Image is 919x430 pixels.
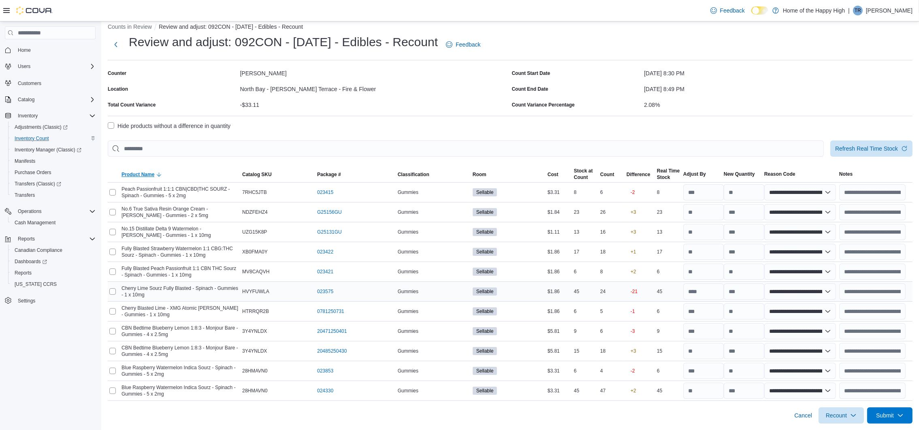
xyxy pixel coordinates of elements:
div: Gummies [396,287,471,296]
button: Refresh Real Time Stock [830,140,913,157]
div: 9 [572,326,599,336]
span: Sellable [476,248,494,255]
span: Sellable [473,228,497,236]
a: 024330 [317,387,333,394]
a: Dashboards [8,256,99,267]
span: Operations [15,206,96,216]
div: 45 [572,287,599,296]
button: Canadian Compliance [8,245,99,256]
span: Cancel [794,411,812,419]
span: Reports [15,234,96,244]
span: Sellable [473,347,497,355]
button: Classification [396,170,471,179]
div: 6 [655,267,682,277]
p: -3 [631,328,635,334]
p: [PERSON_NAME] [866,6,913,15]
span: Settings [15,296,96,306]
div: 6 [572,307,599,316]
a: 023422 [317,249,333,255]
span: Sellable [473,327,497,335]
span: Dashboards [15,258,47,265]
span: Adjustments (Classic) [15,124,68,130]
p: -1 [631,308,635,315]
p: -2 [631,189,635,196]
button: Difference [625,170,655,179]
span: Adjust By [683,171,706,177]
div: $1.86 [546,307,572,316]
span: Sellable [476,387,494,394]
div: North Bay - [PERSON_NAME] Terrace - Fire & Flower [240,83,509,92]
button: Operations [15,206,45,216]
button: Operations [2,206,99,217]
span: Customers [18,80,41,87]
a: 0781250731 [317,308,344,315]
span: [US_STATE] CCRS [15,281,57,287]
a: 20485250430 [317,348,347,354]
span: Purchase Orders [11,168,96,177]
button: Reports [15,234,38,244]
a: 023415 [317,189,333,196]
span: Sellable [473,387,497,395]
a: Cash Management [11,218,59,228]
a: Inventory Count [11,134,52,143]
div: $5.81 [546,326,572,336]
div: Gummies [396,346,471,356]
span: Sellable [473,248,497,256]
button: Counts in Review [108,23,152,30]
button: Room [471,170,546,179]
span: 3Y4YNLDX [242,348,267,354]
div: [DATE] 8:30 PM [644,67,913,77]
span: Canadian Compliance [15,247,62,253]
span: Reason Code [764,171,795,177]
div: 15 [572,346,599,356]
span: Catalog [18,96,34,103]
span: Count [600,171,614,178]
span: Settings [18,298,35,304]
div: 18 [599,247,625,257]
span: Home [15,45,96,55]
div: 6 [572,366,599,376]
span: Reports [18,236,35,242]
div: 13 [572,227,599,237]
span: Home [18,47,31,53]
span: Sellable [473,208,497,216]
div: Stock [657,174,680,181]
span: HTRRQR2B [242,308,269,315]
span: Fully Blasted Peach Passionfruit 1:1 CBN THC Sourz - Spinach - Gummies - 1 x 10mg [122,265,239,278]
span: XB0FMA0Y [242,249,268,255]
span: Blue Raspberry Watermelon Indica Sourz - Spinach - Gummies - 5 x 2mg [122,364,239,377]
div: $3.31 [546,366,572,376]
span: Inventory Manager (Classic) [15,147,81,153]
div: 5 [599,307,625,316]
div: 16 [599,227,625,237]
span: 7RHC5JTB [242,189,267,196]
label: Count End Date [512,86,548,92]
span: NDZFEHZ4 [242,209,268,215]
p: | [848,6,850,15]
div: New Quantity [724,171,755,177]
div: Stock at [574,168,593,174]
span: Blue Raspberry Watermelon Indica Sourz - Spinach - Gummies - 5 x 2mg [122,384,239,397]
a: Canadian Compliance [11,245,66,255]
span: Manifests [11,156,96,166]
div: 23 [655,207,682,217]
span: MV8CAQVH [242,268,269,275]
button: Customers [2,77,99,89]
div: Gummies [396,227,471,237]
span: Washington CCRS [11,279,96,289]
span: Inventory [15,111,96,121]
div: Gummies [396,247,471,257]
label: Location [108,86,128,92]
div: 23 [572,207,599,217]
a: Home [15,45,34,55]
a: [US_STATE] CCRS [11,279,60,289]
button: Reports [2,233,99,245]
span: Recount [826,411,847,419]
div: Difference [627,171,650,178]
div: [DATE] 8:49 PM [644,83,913,92]
div: 9 [655,326,682,336]
span: 28HMAVN0 [242,387,267,394]
span: Sellable [473,367,497,375]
